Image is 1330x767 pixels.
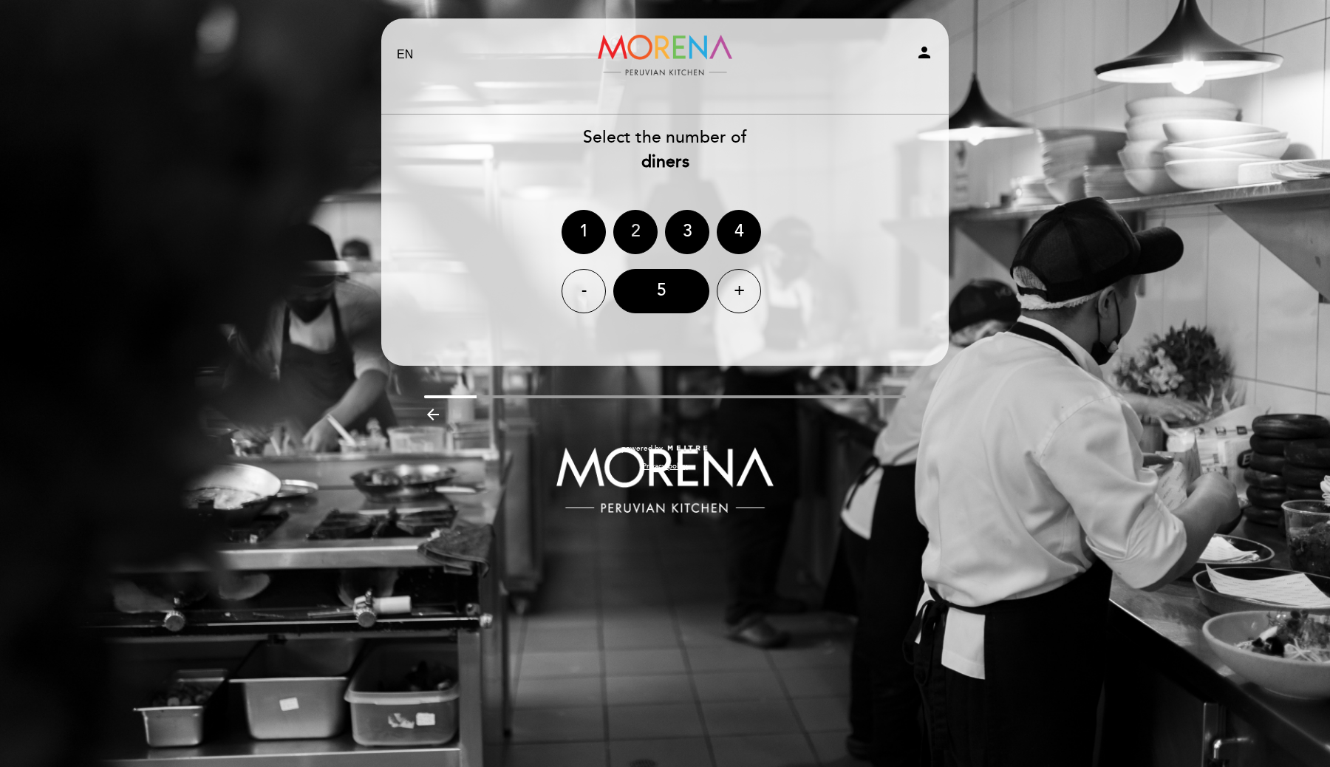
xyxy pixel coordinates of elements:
div: 2 [613,210,658,254]
div: Select the number of [381,126,949,174]
div: - [562,269,606,313]
a: Morena Peruvian Kitchen [573,35,757,75]
b: diners [641,151,689,172]
div: 5 [613,269,709,313]
i: person [915,44,933,61]
button: person [915,44,933,67]
div: + [717,269,761,313]
i: arrow_backward [424,406,442,423]
div: 4 [717,210,761,254]
div: 3 [665,210,709,254]
a: powered by [621,443,709,454]
a: Privacy policy [642,461,687,471]
div: 1 [562,210,606,254]
span: powered by [621,443,663,454]
img: MEITRE [666,445,709,452]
